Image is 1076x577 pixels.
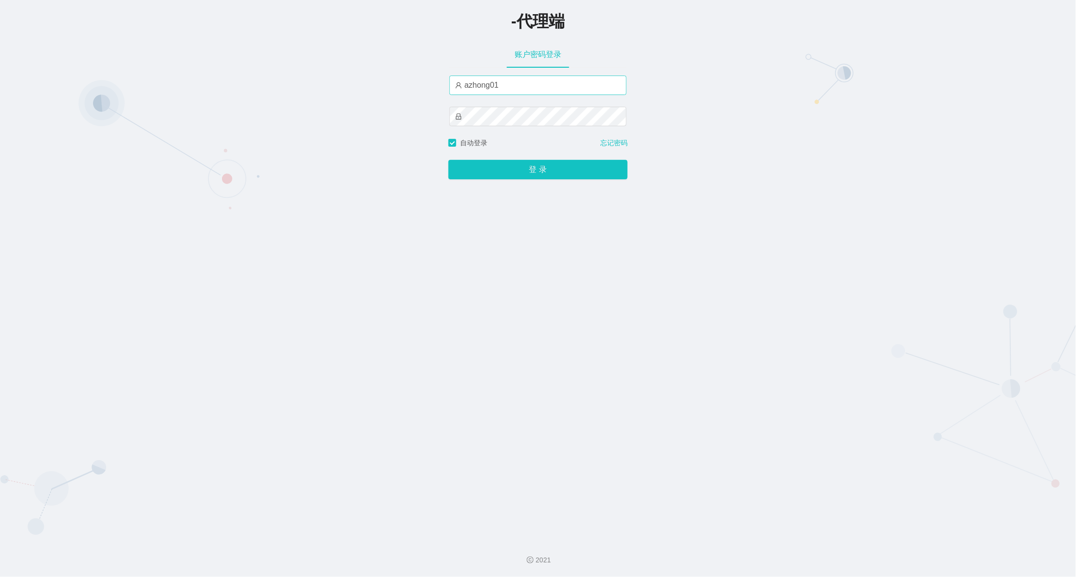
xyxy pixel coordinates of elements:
[527,557,534,563] i: 图标：版权
[515,50,561,58] font: 账户密码登录
[600,139,628,147] font: 忘记密码
[449,76,627,95] input: 请输入
[460,139,487,147] font: 自动登录
[448,160,628,179] button: 登录
[536,556,551,564] font: 2021
[455,82,462,89] i: 图标： 用户
[511,12,565,30] font: -代理端
[455,113,462,120] i: 图标： 锁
